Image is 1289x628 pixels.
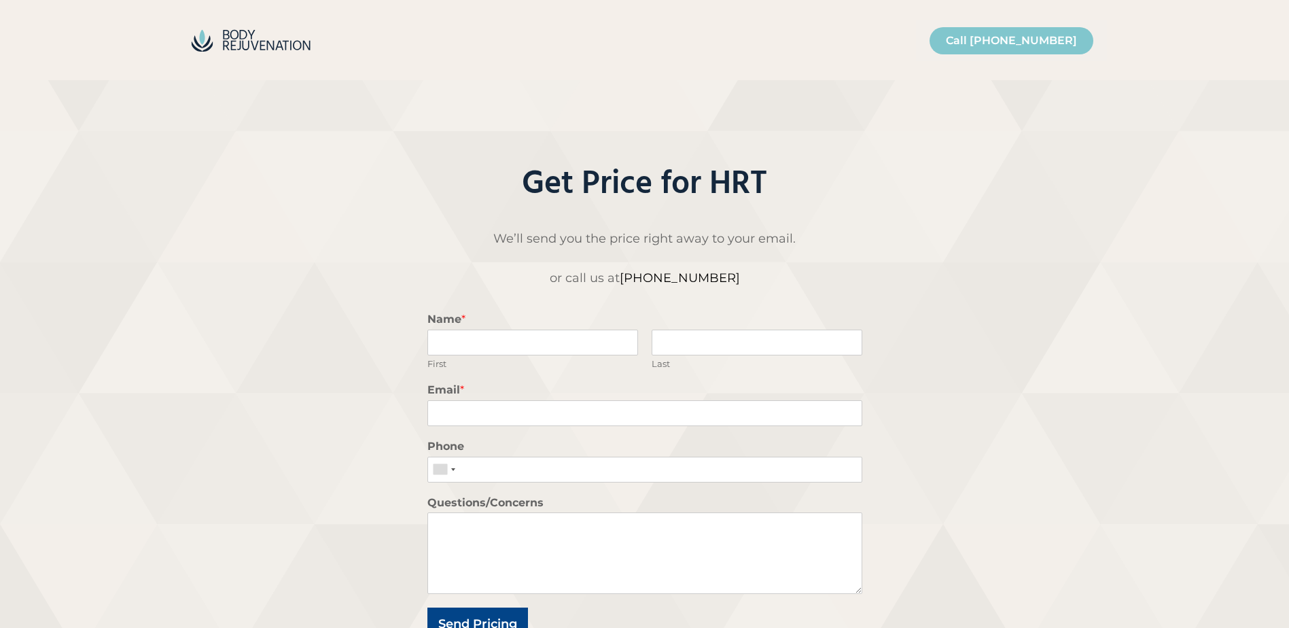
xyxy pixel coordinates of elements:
label: Questions/Concerns [427,496,862,510]
label: Last [652,358,862,370]
label: Name [427,313,862,327]
p: or call us at [427,267,862,289]
h2: Get Price for HRT [196,162,1093,207]
p: We’ll send you the price right away to your email. [427,228,862,249]
label: Email [427,383,862,398]
label: First [427,358,638,370]
a: [PHONE_NUMBER] [620,271,740,285]
a: Call [PHONE_NUMBER] [930,27,1093,54]
img: BodyRejuvenation [183,24,319,57]
nav: Primary [916,20,1107,61]
label: Phone [427,440,862,454]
